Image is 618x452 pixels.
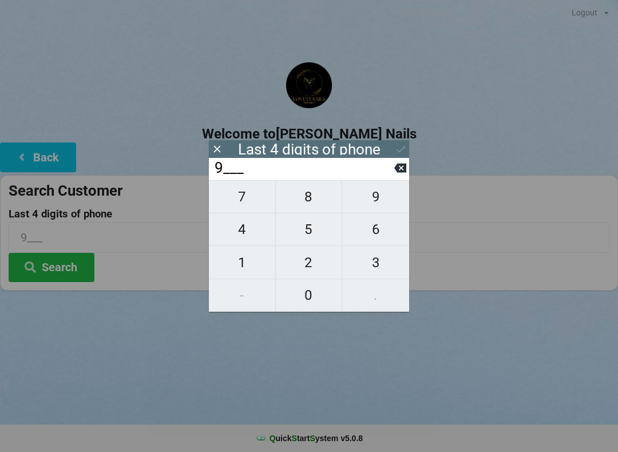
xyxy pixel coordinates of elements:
span: 6 [342,217,409,241]
span: 3 [342,251,409,275]
div: Last 4 digits of phone [238,144,381,155]
button: 8 [276,180,343,213]
button: 5 [276,213,343,246]
span: 1 [209,251,275,275]
button: 4 [209,213,276,246]
span: 7 [209,185,275,209]
button: 3 [342,246,409,279]
span: 0 [276,283,342,307]
span: 4 [209,217,275,241]
span: 2 [276,251,342,275]
span: 5 [276,217,342,241]
button: 1 [209,246,276,279]
button: 7 [209,180,276,213]
span: 9 [342,185,409,209]
button: 0 [276,279,343,312]
button: 9 [342,180,409,213]
button: 6 [342,213,409,246]
span: 8 [276,185,342,209]
button: 2 [276,246,343,279]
